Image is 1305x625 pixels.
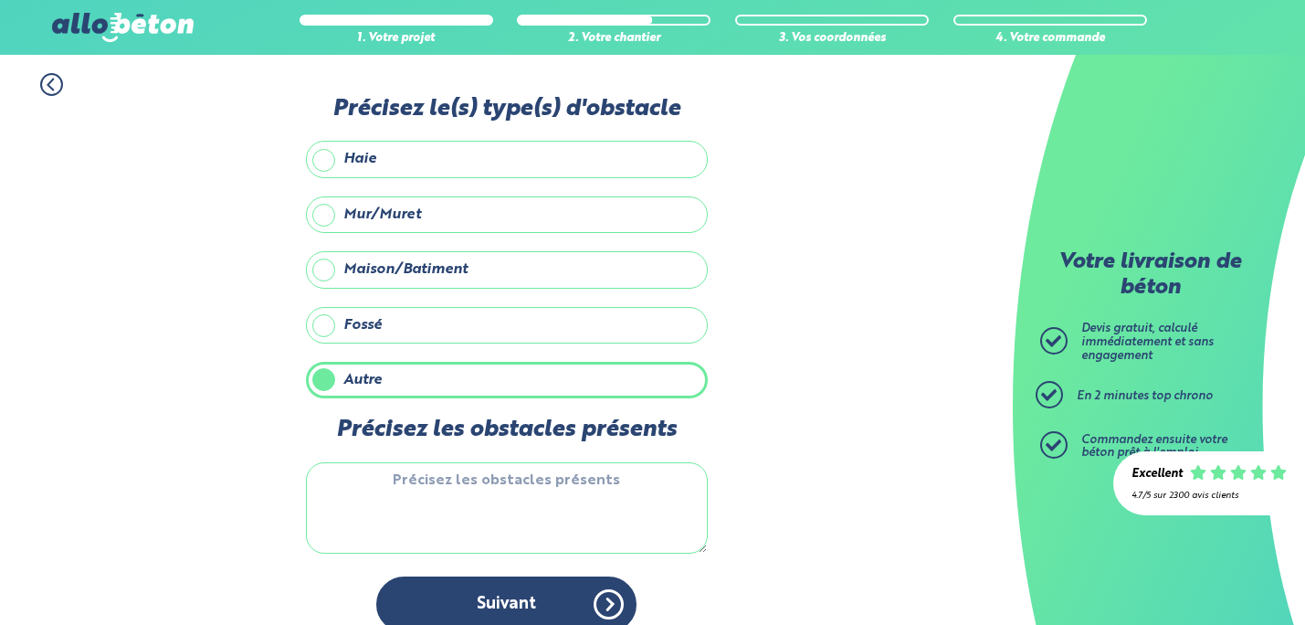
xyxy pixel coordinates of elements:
[306,96,708,122] label: Précisez le(s) type(s) d'obstacle
[1142,554,1285,605] iframe: Help widget launcher
[52,13,193,42] img: allobéton
[953,32,1147,46] div: 4. Votre commande
[306,141,708,177] label: Haie
[306,417,708,443] label: Précisez les obstacles présents
[306,307,708,344] label: Fossé
[306,362,708,398] label: Autre
[1131,491,1287,501] div: 4.7/5 sur 2300 avis clients
[1077,390,1213,402] span: En 2 minutes top chrono
[735,32,929,46] div: 3. Vos coordonnées
[1081,323,1214,361] span: Devis gratuit, calculé immédiatement et sans engagement
[306,196,708,233] label: Mur/Muret
[1131,468,1183,482] div: Excellent
[1045,250,1255,301] p: Votre livraison de béton
[517,32,710,46] div: 2. Votre chantier
[1081,434,1227,460] span: Commandez ensuite votre béton prêt à l'emploi
[306,251,708,288] label: Maison/Batiment
[300,32,493,46] div: 1. Votre projet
